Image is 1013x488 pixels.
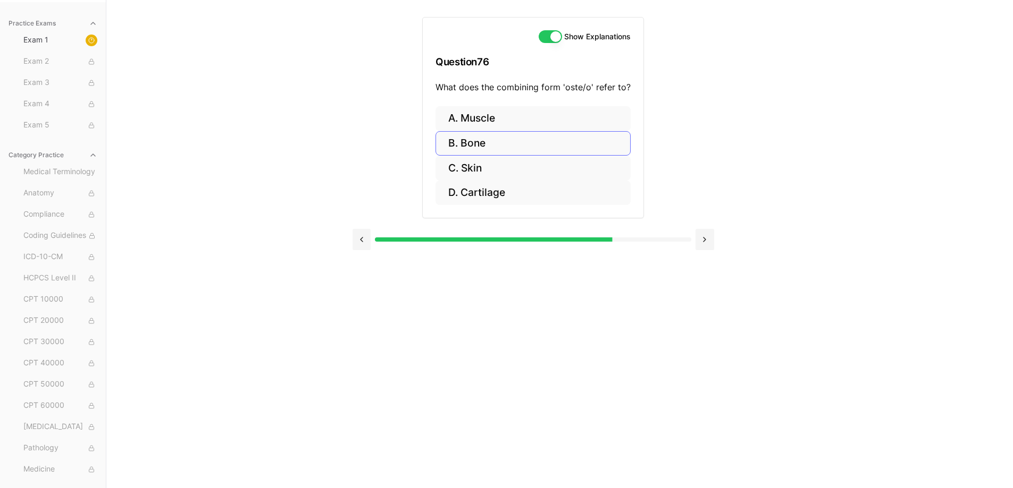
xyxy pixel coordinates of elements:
h3: Question 76 [436,46,631,78]
button: [MEDICAL_DATA] [19,418,102,435]
button: Exam 3 [19,74,102,91]
span: Compliance [23,209,97,220]
span: CPT 40000 [23,357,97,369]
span: Pathology [23,442,97,454]
span: Exam 5 [23,119,97,131]
span: Coding Guidelines [23,230,97,242]
button: Compliance [19,206,102,223]
button: Medicine [19,461,102,478]
button: C. Skin [436,156,631,181]
button: Medical Terminology [19,164,102,181]
span: Anatomy [23,187,97,199]
button: B. Bone [436,131,631,156]
button: Exam 4 [19,96,102,113]
button: CPT 60000 [19,397,102,414]
button: CPT 30000 [19,333,102,350]
span: Exam 4 [23,98,97,110]
button: CPT 20000 [19,312,102,329]
button: Category Practice [4,147,102,164]
span: CPT 20000 [23,315,97,327]
span: CPT 60000 [23,400,97,412]
span: Exam 1 [23,35,97,46]
button: Exam 2 [19,53,102,70]
span: Medical Terminology [23,166,97,178]
p: What does the combining form 'oste/o' refer to? [436,81,631,93]
span: Exam 2 [23,56,97,67]
button: Anatomy [19,185,102,202]
button: Exam 5 [19,117,102,134]
span: HCPCS Level II [23,272,97,284]
span: Exam 3 [23,77,97,89]
span: CPT 30000 [23,336,97,348]
button: CPT 40000 [19,355,102,372]
button: Exam 1 [19,32,102,49]
button: ICD-10-CM [19,249,102,266]
button: CPT 50000 [19,376,102,393]
label: Show Explanations [564,33,631,40]
button: CPT 10000 [19,291,102,308]
button: D. Cartilage [436,181,631,206]
span: Medicine [23,464,97,475]
span: CPT 50000 [23,379,97,390]
span: [MEDICAL_DATA] [23,421,97,433]
button: Practice Exams [4,15,102,32]
span: ICD-10-CM [23,251,97,263]
button: HCPCS Level II [19,270,102,287]
button: Pathology [19,440,102,457]
button: Coding Guidelines [19,227,102,244]
button: A. Muscle [436,106,631,131]
span: CPT 10000 [23,294,97,305]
